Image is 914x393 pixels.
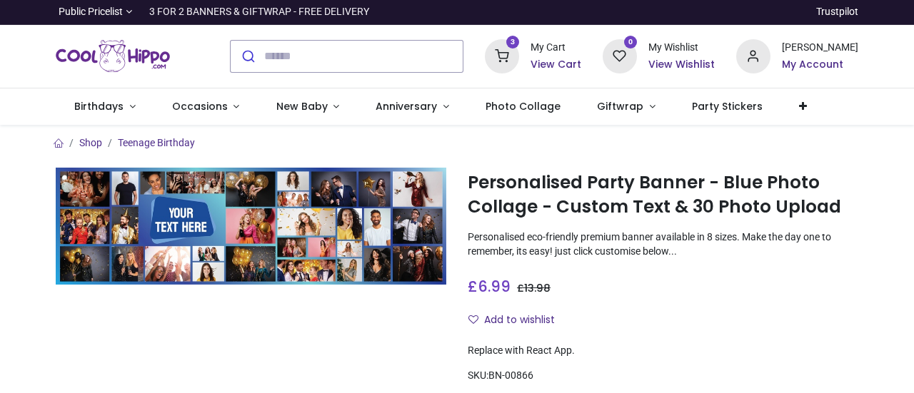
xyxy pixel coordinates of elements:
sup: 3 [506,36,520,49]
a: 3 [485,49,519,61]
span: BN-00866 [488,369,533,381]
span: £ [517,281,551,295]
span: Anniversary [376,99,437,113]
div: 3 FOR 2 BANNERS & GIFTWRAP - FREE DELIVERY [149,5,369,19]
a: New Baby [258,88,358,126]
img: Cool Hippo [56,36,170,76]
a: Teenage Birthday [118,137,195,148]
a: Shop [79,137,102,148]
span: 13.98 [524,281,551,295]
a: View Cart [531,58,581,72]
a: Public Pricelist [56,5,132,19]
span: Occasions [172,99,228,113]
a: Logo of Cool Hippo [56,36,170,76]
div: [PERSON_NAME] [782,41,858,55]
div: Replace with React App. [468,344,858,358]
span: 6.99 [478,276,511,297]
a: Birthdays [56,88,154,126]
span: Birthdays [74,99,124,113]
a: My Account [782,58,858,72]
button: Add to wishlistAdd to wishlist [468,308,567,332]
h1: Personalised Party Banner - Blue Photo Collage - Custom Text & 30 Photo Upload [468,170,858,220]
div: My Cart [531,41,581,55]
a: 0 [603,49,637,61]
img: Personalised Party Banner - Blue Photo Collage - Custom Text & 30 Photo Upload [56,168,446,285]
a: Trustpilot [816,5,858,19]
span: Giftwrap [597,99,643,113]
i: Add to wishlist [468,315,478,325]
a: Anniversary [358,88,468,126]
button: Submit [231,41,264,72]
span: New Baby [276,99,328,113]
span: Public Pricelist [59,5,123,19]
a: View Wishlist [648,58,715,72]
a: Occasions [154,88,258,126]
div: My Wishlist [648,41,715,55]
span: Photo Collage [486,99,561,113]
a: Giftwrap [579,88,674,126]
span: £ [468,276,511,297]
sup: 0 [624,36,638,49]
div: SKU: [468,369,858,383]
p: Personalised eco-friendly premium banner available in 8 sizes. Make the day one to remember, its ... [468,230,858,258]
span: Party Stickers [692,99,763,113]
